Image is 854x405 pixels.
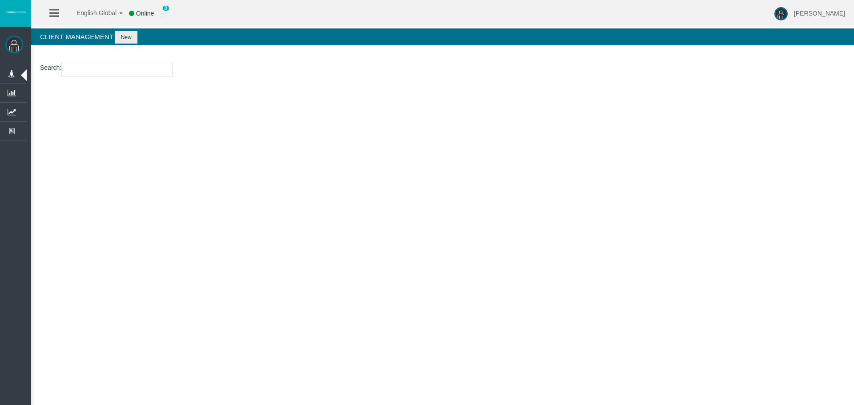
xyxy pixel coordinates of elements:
[774,7,788,20] img: user-image
[160,9,167,18] img: user_small.png
[794,10,845,17] span: [PERSON_NAME]
[115,31,137,44] button: New
[65,9,117,16] span: English Global
[4,10,27,14] img: logo.svg
[162,5,169,11] span: 0
[136,10,154,17] span: Online
[40,63,845,76] p: :
[40,33,113,40] span: Client Management
[40,63,60,73] label: Search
